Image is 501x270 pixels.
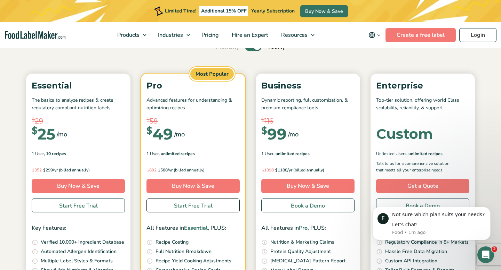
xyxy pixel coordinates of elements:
span: 29 [35,116,43,126]
p: Verified 10,000+ Ingredient Database [41,238,124,246]
p: Recipe Yield Cooking Adjustments [156,257,231,265]
span: Industries [156,31,184,39]
del: 692 [146,167,157,173]
span: 1 User [261,151,273,157]
span: /mo [57,129,67,139]
a: Pricing [195,22,224,48]
a: Buy Now & Save [32,179,125,193]
span: Essential [184,224,208,232]
span: 2 [492,246,497,252]
p: Nutrition & Marketing Claims [270,238,334,246]
p: Protein Quality Adjustment [270,248,331,255]
div: 99 [261,126,287,142]
p: 1188/yr (billed annually) [261,167,355,174]
span: $ [261,167,264,172]
p: Custom API Integration [385,257,437,265]
p: All Features in , PLUS: [146,224,240,233]
a: Products [111,22,150,48]
span: Pricing [199,31,220,39]
a: Hire an Expert [225,22,273,48]
p: Automated Allergen Identification [41,248,117,255]
iframe: Intercom live chat [477,246,494,263]
span: $ [146,126,152,135]
a: Buy Now & Save [300,5,348,17]
a: Buy Now & Save [146,179,240,193]
del: 1398 [261,167,274,173]
span: $ [32,167,34,172]
span: $ [261,116,264,124]
span: Hire an Expert [230,31,269,39]
p: Talk to us for a comprehensive solution that meets all your enterprise needs [376,160,456,174]
p: Dynamic reporting, full customization, & premium compliance tools [261,96,355,112]
p: Top-tier solution, offering world Class scalability, reliability, & support [376,96,469,112]
span: $ [43,167,46,172]
p: Business [261,79,355,92]
a: Start Free Trial [32,199,125,212]
span: Limited Time! [165,8,196,14]
p: Key Features: [32,224,125,233]
a: Create a free label [385,28,456,42]
iframe: Intercom notifications message [362,196,501,251]
span: Products [115,31,140,39]
span: $ [275,167,278,172]
p: The basics to analyze recipes & create regulatory compliant nutrition labels [32,96,125,112]
span: , Unlimited Recipes [159,151,195,157]
span: $ [158,167,160,172]
span: 116 [264,116,273,126]
span: 1 User [146,151,159,157]
p: Essential [32,79,125,92]
a: Buy Now & Save [261,179,355,193]
span: Pro [299,224,308,232]
span: , Unlimited Recipes [406,151,443,157]
p: All Features in , PLUS: [261,224,355,233]
a: Industries [152,22,193,48]
span: Additional 15% OFF [199,6,248,16]
p: Recipe Costing [156,238,189,246]
a: Login [459,28,496,42]
span: Unlimited Users [376,151,406,157]
div: Custom [376,127,433,141]
span: $ [146,116,150,124]
p: 299/yr (billed annually) [32,167,125,174]
a: Resources [275,22,318,48]
span: 1 User [32,151,44,157]
span: Most Popular [189,67,235,81]
span: $ [261,126,267,135]
span: /mo [288,129,299,139]
span: $ [32,116,35,124]
span: $ [32,126,38,135]
div: 25 [32,126,55,142]
span: , 10 Recipes [44,151,66,157]
p: Enterprise [376,79,469,92]
div: 49 [146,126,173,142]
p: Pro [146,79,240,92]
span: 58 [150,116,158,126]
p: Hassle Free Data Migration [385,248,447,255]
a: Get a Quote [376,179,469,193]
a: Book a Demo [261,199,355,212]
p: Advanced features for understanding & optimizing recipes [146,96,240,112]
span: Yearly Subscription [251,8,295,14]
del: 352 [32,167,42,173]
span: $ [146,167,149,172]
p: Multiple Label Styles & Formats [41,257,113,265]
span: Resources [279,31,308,39]
p: Full Nutrition Breakdown [156,248,212,255]
span: , Unlimited Recipes [273,151,310,157]
span: /mo [174,129,185,139]
p: 588/yr (billed annually) [146,167,240,174]
a: Start Free Trial [146,199,240,212]
p: [MEDICAL_DATA] Pattern Report [270,257,345,265]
